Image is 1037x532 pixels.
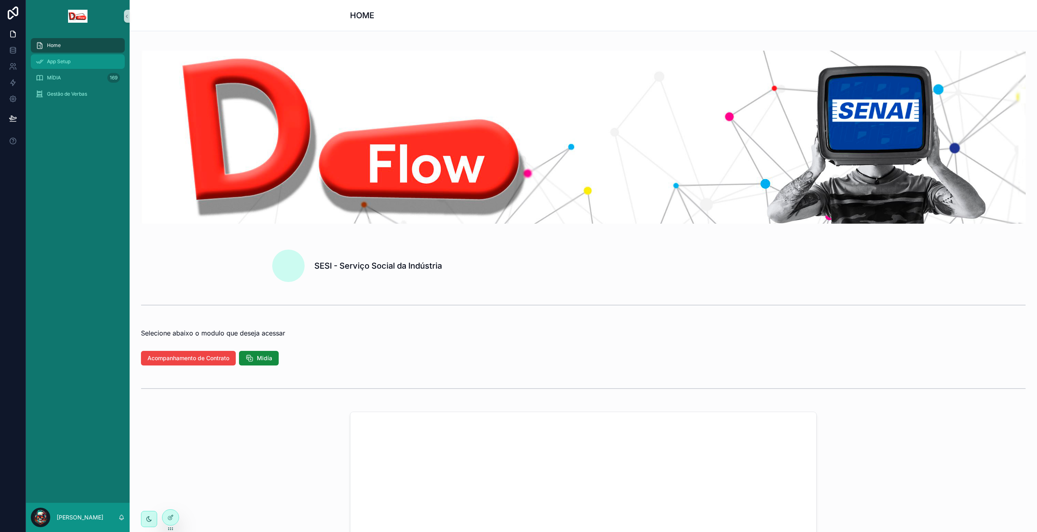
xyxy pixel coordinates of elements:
div: 169 [107,73,120,83]
span: Midía [257,354,272,362]
span: Acompanhamento de Contrato [147,354,229,362]
span: Gestão de Verbas [47,91,87,97]
button: Midía [239,351,279,365]
h1: SESI - Serviço Social da Indústria [314,260,442,271]
span: App Setup [47,58,70,65]
span: Home [47,42,61,49]
span: MÍDIA [47,75,61,81]
a: Home [31,38,125,53]
h1: HOME [350,10,374,21]
a: App Setup [31,54,125,69]
p: [PERSON_NAME] [57,513,103,521]
button: Acompanhamento de Contrato [141,351,236,365]
span: Selecione abaixo o modulo que deseja acessar [141,329,285,337]
img: Logotipo do aplicativo [68,10,87,23]
a: MÍDIA169 [31,71,125,85]
img: 31330-SENAI-faixa.jpg [141,51,1026,224]
a: Gestão de Verbas [31,87,125,101]
div: conteúdo rolável [26,32,130,112]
